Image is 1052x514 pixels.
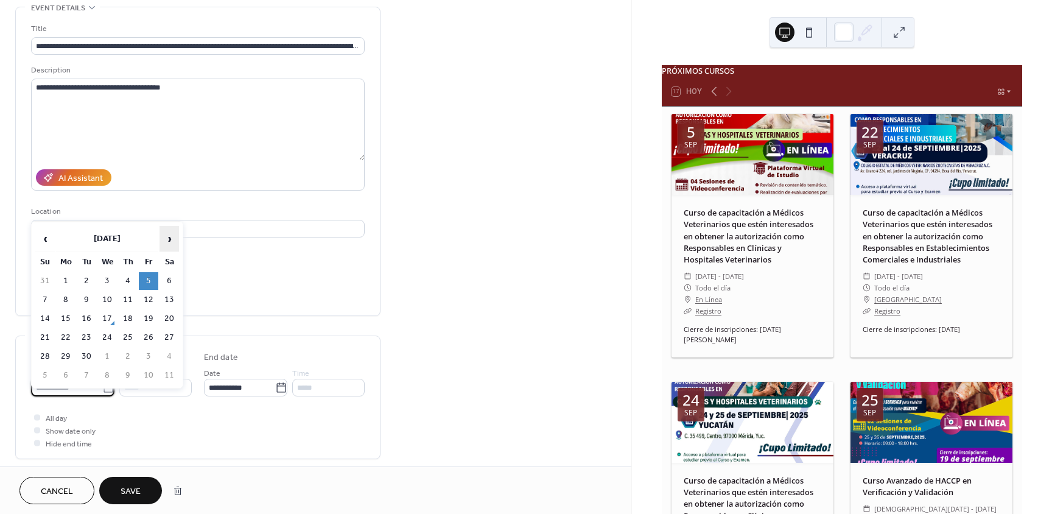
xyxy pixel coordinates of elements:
button: AI Assistant [36,169,111,186]
a: Registro [874,306,900,315]
td: 12 [139,291,158,309]
td: 5 [35,367,55,384]
td: 23 [77,329,96,347]
span: Time [292,367,309,380]
div: sep [863,141,876,149]
td: 8 [56,291,75,309]
td: 9 [118,367,138,384]
td: 9 [77,291,96,309]
button: Cancel [19,477,94,504]
td: 10 [139,367,158,384]
td: 13 [160,291,179,309]
div: ​ [863,270,871,282]
td: 25 [118,329,138,347]
div: ​ [684,270,692,282]
div: End date [204,351,238,364]
td: 3 [139,348,158,365]
td: 16 [77,310,96,328]
td: 4 [160,348,179,365]
th: Fr [139,253,158,271]
div: Cierre de inscripciones: [DATE] [850,325,1012,335]
span: Cancel [41,485,73,498]
div: ​ [863,305,871,317]
div: Location [31,205,362,218]
div: 5 [687,125,695,139]
td: 28 [35,348,55,365]
th: [DATE] [56,226,158,252]
span: › [160,227,178,251]
span: [DATE] - [DATE] [695,270,744,282]
td: 10 [97,291,117,309]
div: ​ [863,294,871,305]
td: 4 [118,272,138,290]
td: 29 [56,348,75,365]
td: 17 [97,310,117,328]
td: 26 [139,329,158,347]
td: 20 [160,310,179,328]
div: sep [684,409,697,417]
td: 11 [118,291,138,309]
th: Su [35,253,55,271]
th: We [97,253,117,271]
a: Registro [695,306,721,315]
th: Th [118,253,138,271]
td: 11 [160,367,179,384]
td: 27 [160,329,179,347]
td: 7 [35,291,55,309]
div: ​ [863,282,871,294]
div: Title [31,23,362,35]
td: 1 [97,348,117,365]
span: [DATE] - [DATE] [874,270,923,282]
div: 25 [861,393,878,407]
td: 15 [56,310,75,328]
td: 22 [56,329,75,347]
td: 6 [56,367,75,384]
td: 30 [77,348,96,365]
td: 19 [139,310,158,328]
div: sep [684,141,697,149]
div: Cierre de inscripciones: [DATE][PERSON_NAME] [672,325,833,345]
td: 31 [35,272,55,290]
div: ​ [684,305,692,317]
button: Save [99,477,162,504]
td: 1 [56,272,75,290]
a: Curso de capacitación a Médicos Veterinarios que estén interesados en obtener la autorización com... [684,207,813,265]
a: Curso Avanzado de HACCP en Verificación y Validación [863,475,972,498]
td: 8 [97,367,117,384]
div: PRÓXIMOS CURSOS [662,65,1022,77]
div: ​ [684,294,692,305]
th: Mo [56,253,75,271]
div: 22 [861,125,878,139]
span: Show date only [46,425,96,438]
th: Tu [77,253,96,271]
div: ​ [684,282,692,294]
span: ‹ [36,227,54,251]
td: 21 [35,329,55,347]
a: [GEOGRAPHIC_DATA] [874,294,942,305]
span: Event details [31,2,85,15]
td: 24 [97,329,117,347]
div: AI Assistant [58,172,103,185]
div: Description [31,64,362,77]
div: 24 [682,393,700,407]
span: Save [121,485,141,498]
a: Curso de capacitación a Médicos Veterinarios que estén interesados en obtener la autorización com... [863,207,992,265]
td: 3 [97,272,117,290]
div: sep [863,409,876,417]
td: 7 [77,367,96,384]
span: Hide end time [46,438,92,451]
th: Sa [160,253,179,271]
span: Todo el día [695,282,731,294]
span: All day [46,412,67,425]
a: En Línea [695,294,722,305]
span: Todo el día [874,282,910,294]
span: Date [204,367,220,380]
td: 18 [118,310,138,328]
td: 14 [35,310,55,328]
td: 2 [77,272,96,290]
td: 5 [139,272,158,290]
td: 6 [160,272,179,290]
td: 2 [118,348,138,365]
